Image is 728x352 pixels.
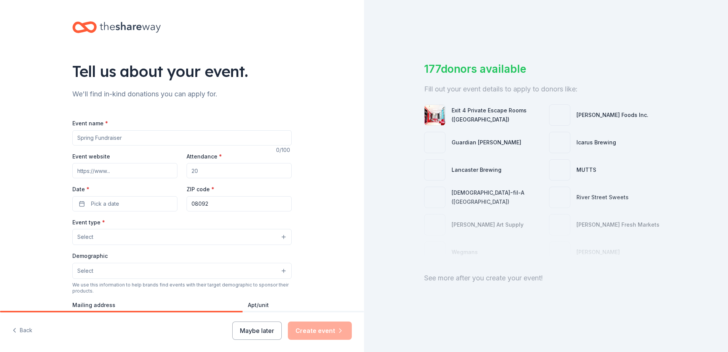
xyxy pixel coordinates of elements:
[425,132,445,153] img: photo for Guardian Angel Device
[452,138,521,147] div: Guardian [PERSON_NAME]
[72,196,177,211] button: Pick a date
[72,186,177,193] label: Date
[424,61,668,77] div: 177 donors available
[12,323,32,339] button: Back
[187,153,222,160] label: Attendance
[72,130,292,146] input: Spring Fundraiser
[72,252,108,260] label: Demographic
[248,301,269,309] label: Apt/unit
[187,163,292,178] input: 20
[232,322,282,340] button: Maybe later
[576,110,648,120] div: [PERSON_NAME] Foods Inc.
[72,61,292,82] div: Tell us about your event.
[452,106,543,124] div: Exit 4 Private Escape Rooms ([GEOGRAPHIC_DATA])
[72,163,177,178] input: https://www...
[425,160,445,180] img: photo for Lancaster Brewing
[276,146,292,155] div: 0 /100
[77,266,93,275] span: Select
[576,165,596,174] div: MUTTS
[72,282,292,294] div: We use this information to help brands find events with their target demographic to sponsor their...
[549,160,570,180] img: photo for MUTTS
[72,263,292,279] button: Select
[72,229,292,245] button: Select
[72,219,105,226] label: Event type
[452,165,501,174] div: Lancaster Brewing
[77,232,93,242] span: Select
[72,88,292,100] div: We'll find in-kind donations you can apply for.
[187,186,214,193] label: ZIP code
[91,199,119,208] span: Pick a date
[425,105,445,125] img: photo for Exit 4 Private Escape Rooms (Toms River NJ)
[424,83,668,95] div: Fill out your event details to apply to donors like:
[72,301,115,309] label: Mailing address
[549,105,570,125] img: photo for Herr Foods Inc.
[187,196,292,211] input: 12345 (U.S. only)
[549,132,570,153] img: photo for Icarus Brewing
[576,138,616,147] div: Icarus Brewing
[72,120,108,127] label: Event name
[424,272,668,284] div: See more after you create your event!
[72,153,110,160] label: Event website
